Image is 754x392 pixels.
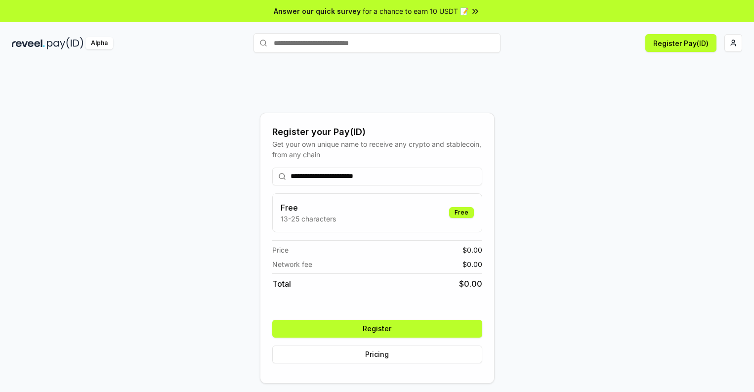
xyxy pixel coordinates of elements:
[281,214,336,224] p: 13-25 characters
[272,346,482,363] button: Pricing
[12,37,45,49] img: reveel_dark
[459,278,482,290] span: $ 0.00
[85,37,113,49] div: Alpha
[272,245,289,255] span: Price
[274,6,361,16] span: Answer our quick survey
[272,139,482,160] div: Get your own unique name to receive any crypto and stablecoin, from any chain
[363,6,468,16] span: for a chance to earn 10 USDT 📝
[47,37,84,49] img: pay_id
[281,202,336,214] h3: Free
[272,125,482,139] div: Register your Pay(ID)
[272,320,482,338] button: Register
[272,278,291,290] span: Total
[272,259,312,269] span: Network fee
[645,34,716,52] button: Register Pay(ID)
[462,259,482,269] span: $ 0.00
[462,245,482,255] span: $ 0.00
[449,207,474,218] div: Free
